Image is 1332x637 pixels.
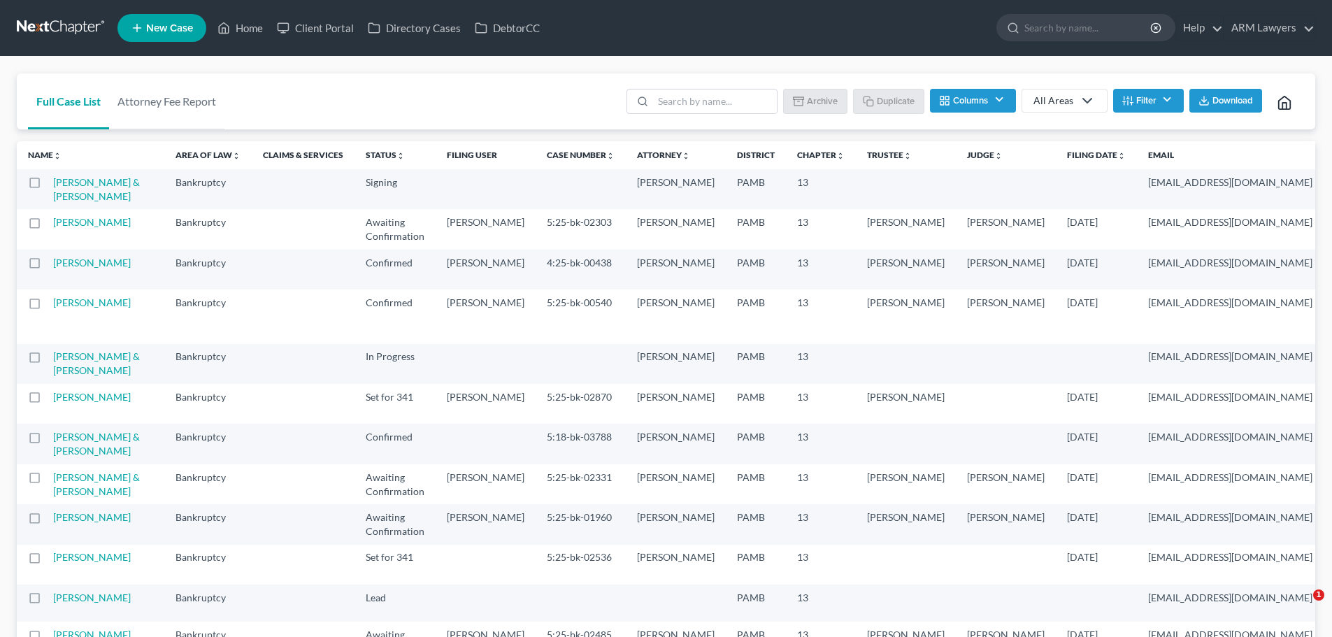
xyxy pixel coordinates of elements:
a: [PERSON_NAME] [53,257,131,269]
a: [PERSON_NAME] [53,511,131,523]
a: Attorneyunfold_more [637,150,690,160]
td: Confirmed [355,424,436,464]
td: Awaiting Confirmation [355,464,436,504]
a: Judgeunfold_more [967,150,1003,160]
td: Bankruptcy [164,384,252,424]
td: PAMB [726,464,786,504]
td: Bankruptcy [164,250,252,289]
td: 13 [786,344,856,384]
td: Set for 341 [355,545,436,585]
td: PAMB [726,250,786,289]
td: 5:25-bk-00540 [536,289,626,343]
a: [PERSON_NAME] [53,296,131,308]
td: 13 [786,424,856,464]
td: 5:25-bk-02331 [536,464,626,504]
td: [PERSON_NAME] [436,504,536,544]
td: [DATE] [1056,545,1137,585]
button: Download [1189,89,1262,113]
th: District [726,141,786,169]
input: Search by name... [1024,15,1152,41]
td: [PERSON_NAME] [856,209,956,249]
iframe: Intercom live chat [1284,589,1318,623]
td: [PERSON_NAME] [626,504,726,544]
td: [PERSON_NAME] [626,169,726,209]
td: PAMB [726,424,786,464]
td: [PERSON_NAME] [626,289,726,343]
i: unfold_more [682,152,690,160]
a: [PERSON_NAME] & [PERSON_NAME] [53,471,140,497]
td: [PERSON_NAME] [626,464,726,504]
td: Awaiting Confirmation [355,504,436,544]
td: Bankruptcy [164,169,252,209]
td: [PERSON_NAME] [856,250,956,289]
td: 13 [786,209,856,249]
td: PAMB [726,384,786,424]
a: Area of Lawunfold_more [176,150,241,160]
a: [PERSON_NAME] [53,391,131,403]
a: ARM Lawyers [1224,15,1315,41]
td: 13 [786,504,856,544]
td: In Progress [355,344,436,384]
td: Bankruptcy [164,464,252,504]
td: [DATE] [1056,384,1137,424]
td: Bankruptcy [164,344,252,384]
td: PAMB [726,209,786,249]
td: 13 [786,464,856,504]
td: 4:25-bk-00438 [536,250,626,289]
td: [PERSON_NAME] [436,464,536,504]
td: [PERSON_NAME] [436,250,536,289]
td: 13 [786,585,856,622]
td: 5:25-bk-01960 [536,504,626,544]
a: DebtorCC [468,15,547,41]
td: [PERSON_NAME] [626,384,726,424]
td: [PERSON_NAME] [856,504,956,544]
td: Bankruptcy [164,545,252,585]
td: [DATE] [1056,424,1137,464]
td: Signing [355,169,436,209]
td: [PERSON_NAME] [436,209,536,249]
td: Bankruptcy [164,424,252,464]
td: 13 [786,250,856,289]
td: [PERSON_NAME] [956,209,1056,249]
a: [PERSON_NAME] & [PERSON_NAME] [53,350,140,376]
td: 13 [786,289,856,343]
td: [PERSON_NAME] [436,384,536,424]
td: 5:25-bk-02536 [536,545,626,585]
td: [DATE] [1056,250,1137,289]
input: Search by name... [653,90,777,113]
i: unfold_more [836,152,845,160]
a: Nameunfold_more [28,150,62,160]
td: 5:18-bk-03788 [536,424,626,464]
td: [DATE] [1056,504,1137,544]
i: unfold_more [606,152,615,160]
td: 5:25-bk-02303 [536,209,626,249]
a: Full Case List [28,73,109,129]
a: Trusteeunfold_more [867,150,912,160]
td: PAMB [726,289,786,343]
td: Bankruptcy [164,585,252,622]
span: Download [1212,95,1253,106]
i: unfold_more [1117,152,1126,160]
td: [DATE] [1056,289,1137,343]
td: [PERSON_NAME] [626,344,726,384]
i: unfold_more [232,152,241,160]
td: PAMB [726,545,786,585]
a: Statusunfold_more [366,150,405,160]
a: [PERSON_NAME] [53,551,131,563]
a: [PERSON_NAME] & [PERSON_NAME] [53,431,140,457]
span: 1 [1313,589,1324,601]
td: Lead [355,585,436,622]
td: Bankruptcy [164,289,252,343]
td: [PERSON_NAME] [626,545,726,585]
th: Filing User [436,141,536,169]
button: Filter [1113,89,1184,113]
a: Client Portal [270,15,361,41]
td: [DATE] [1056,209,1137,249]
td: [PERSON_NAME] [956,464,1056,504]
a: [PERSON_NAME] & [PERSON_NAME] [53,176,140,202]
td: Bankruptcy [164,209,252,249]
div: All Areas [1033,94,1073,108]
td: Confirmed [355,289,436,343]
td: [PERSON_NAME] [626,209,726,249]
a: [PERSON_NAME] [53,592,131,603]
